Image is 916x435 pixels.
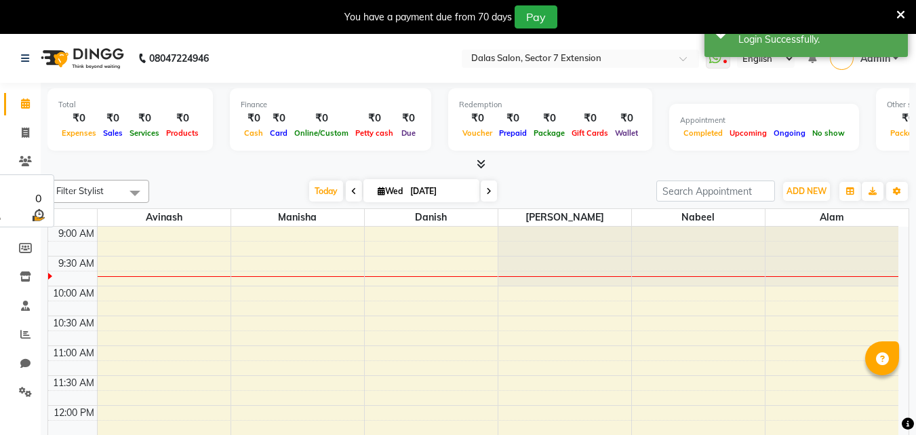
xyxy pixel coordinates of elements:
input: 2025-09-03 [406,181,474,202]
span: Wallet [612,128,641,138]
div: 12:00 PM [51,406,97,420]
input: Search Appointment [656,181,775,202]
span: Completed [680,128,726,138]
span: Petty cash [352,128,397,138]
span: Voucher [459,128,496,138]
span: Due [398,128,419,138]
div: ₹0 [459,111,496,126]
span: Gift Cards [568,128,612,138]
div: ₹0 [397,111,420,126]
div: ₹0 [530,111,568,126]
div: ₹0 [126,111,163,126]
div: Login Successfully. [738,33,898,47]
div: ₹0 [58,111,100,126]
div: Appointment [680,115,848,126]
span: Wed [374,186,406,196]
span: Services [126,128,163,138]
div: ₹0 [100,111,126,126]
span: Expenses [58,128,100,138]
button: Pay [515,5,557,29]
span: Prepaid [496,128,530,138]
span: [PERSON_NAME] [498,209,631,226]
span: Manisha [231,209,364,226]
span: Ongoing [770,128,809,138]
img: logo [35,39,127,77]
img: Admin [830,46,854,70]
b: 08047224946 [149,39,209,77]
span: ADD NEW [786,186,827,196]
span: Filter Stylist [56,185,104,196]
div: ₹0 [568,111,612,126]
span: Upcoming [726,128,770,138]
div: 9:30 AM [56,257,97,271]
div: You have a payment due from 70 days [344,10,512,24]
div: 10:00 AM [50,286,97,301]
span: Online/Custom [291,128,352,138]
div: Total [58,99,202,111]
div: 10:30 AM [50,316,97,330]
div: 11:00 AM [50,346,97,360]
span: Package [530,128,568,138]
span: Alam [765,209,899,226]
div: ₹0 [163,111,202,126]
div: ₹0 [291,111,352,126]
div: ₹0 [496,111,530,126]
span: Today [309,181,343,202]
div: Redemption [459,99,641,111]
span: Nabeel [632,209,765,226]
div: ₹0 [241,111,266,126]
span: Card [266,128,291,138]
span: Avinash [98,209,231,226]
span: Admin [860,52,890,66]
div: 9:00 AM [56,227,97,241]
span: Products [163,128,202,138]
button: ADD NEW [783,182,830,201]
div: ₹0 [266,111,291,126]
span: Cash [241,128,266,138]
div: ₹0 [352,111,397,126]
span: Sales [100,128,126,138]
div: ₹0 [612,111,641,126]
div: Finance [241,99,420,111]
span: Danish [365,209,498,226]
img: wait_time.png [30,206,47,223]
div: 0 [30,190,47,206]
span: No show [809,128,848,138]
div: 11:30 AM [50,376,97,390]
